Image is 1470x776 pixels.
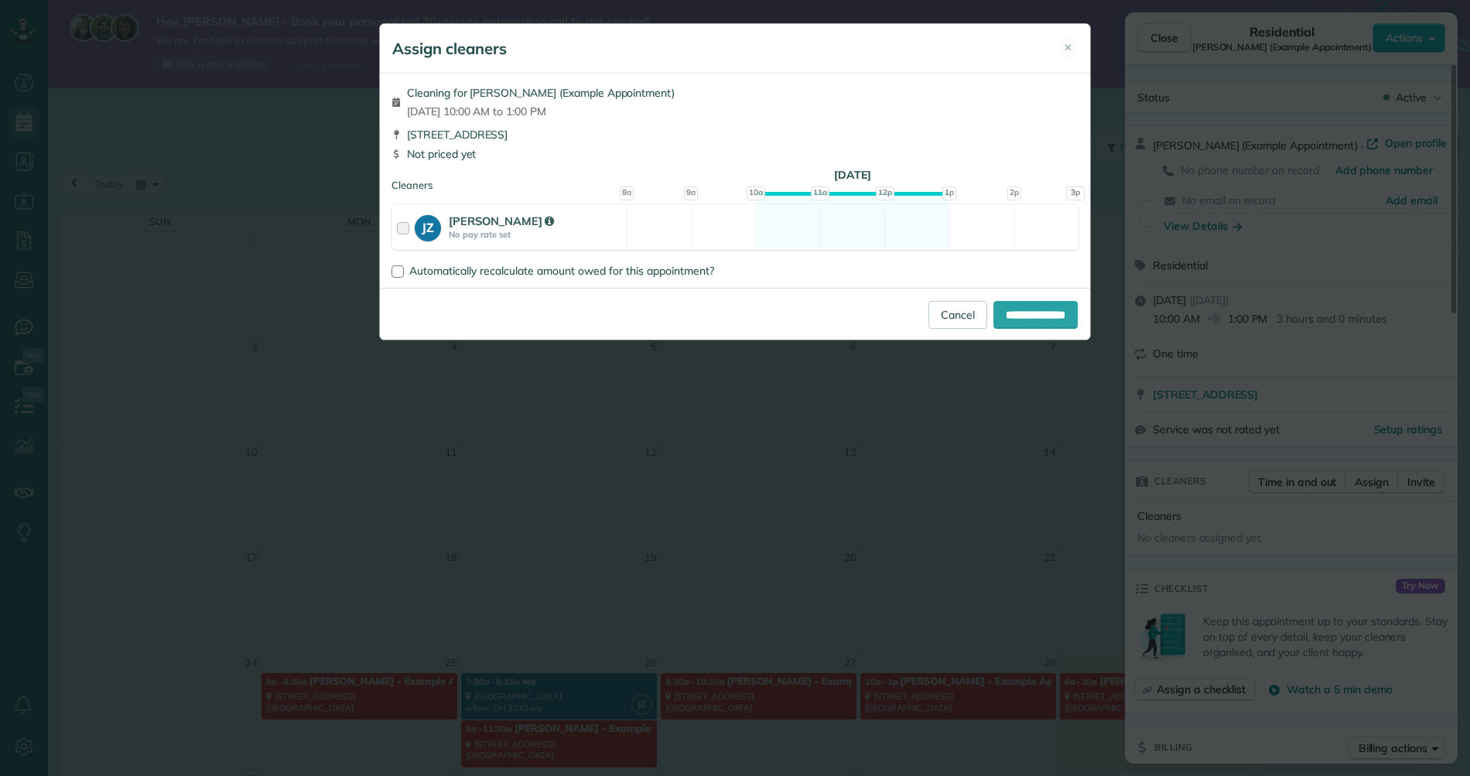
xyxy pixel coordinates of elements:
h5: Assign cleaners [392,38,507,60]
strong: No pay rate set [449,229,622,240]
strong: JZ [415,215,441,237]
span: Automatically recalculate amount owed for this appointment? [409,264,714,278]
div: [STREET_ADDRESS] [391,127,1079,142]
a: Cancel [928,301,987,329]
span: [DATE] 10:00 AM to 1:00 PM [407,104,675,119]
span: Cleaning for [PERSON_NAME] (Example Appointment) [407,85,675,101]
strong: [PERSON_NAME] [449,214,554,228]
div: Cleaners [391,178,1079,183]
div: Not priced yet [391,146,1079,162]
span: ✕ [1064,40,1072,55]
